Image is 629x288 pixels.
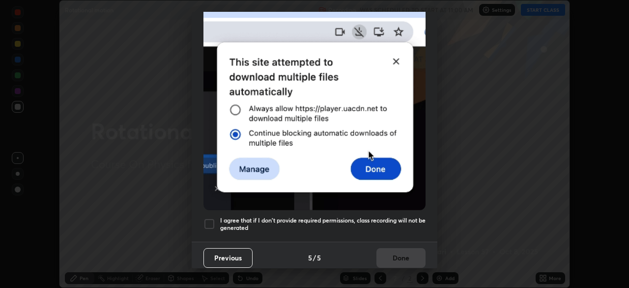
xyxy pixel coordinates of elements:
[220,217,426,232] h5: I agree that if I don't provide required permissions, class recording will not be generated
[317,253,321,263] h4: 5
[308,253,312,263] h4: 5
[313,253,316,263] h4: /
[203,248,253,268] button: Previous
